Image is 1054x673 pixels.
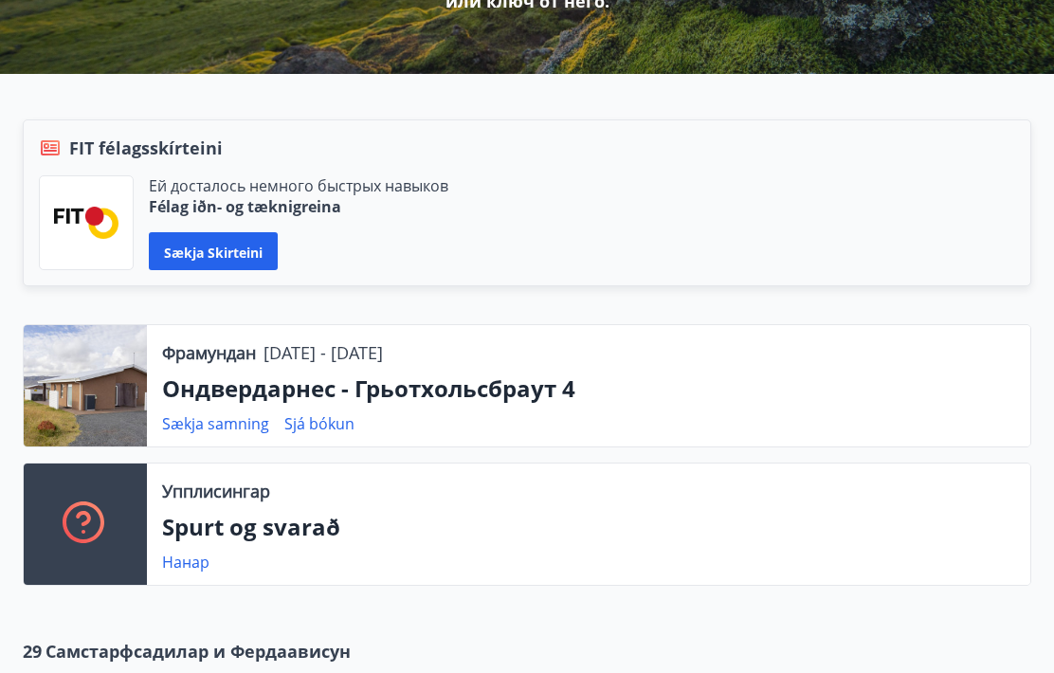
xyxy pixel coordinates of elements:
[162,373,575,404] font: Ондвердарнес - Грьотхольсбраут 4
[54,207,118,238] img: FPQVkF9lTnNbbaRSFyT17YYeljoOGk5m51IhT0bO.png
[162,552,209,573] font: Нанар
[149,196,341,217] font: Félag iðn- og tæknigreina
[149,232,278,270] button: Sækja skirteini
[162,341,256,364] font: Фрамундан
[162,480,270,502] font: Упплисингар
[263,341,383,364] font: [DATE] - [DATE]
[164,243,263,261] font: Sækja skirteini
[149,175,448,196] font: Ей досталось немного быстрых навыков
[23,640,42,663] font: 29
[69,136,223,159] font: FIT félagsskírteini
[162,511,340,542] font: Spurt og svarað
[162,413,269,434] font: Sækja samning
[45,640,351,663] font: Самстарфсадилар и Фердаависун
[284,413,354,434] font: Sjá bókun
